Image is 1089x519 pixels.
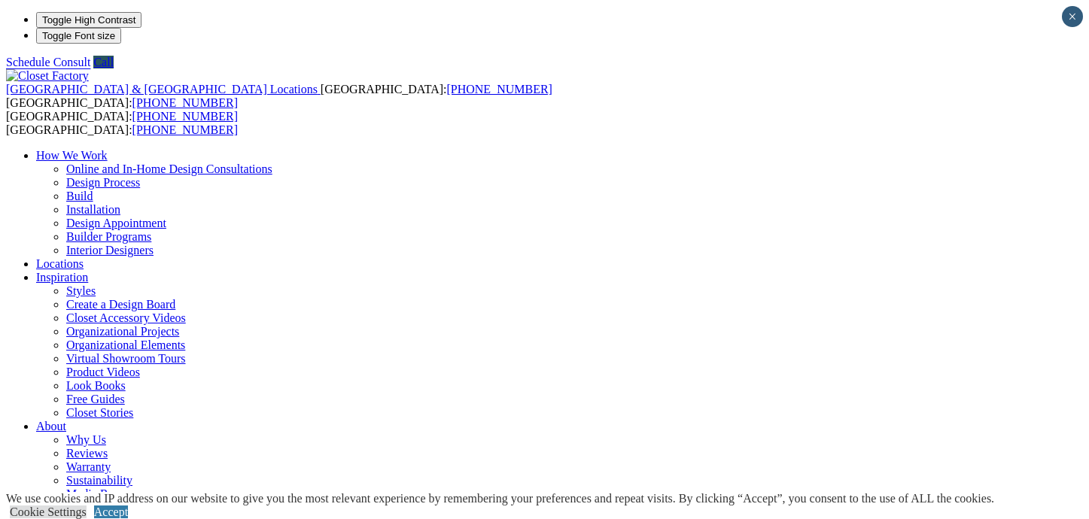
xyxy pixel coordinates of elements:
[42,14,135,26] span: Toggle High Contrast
[66,190,93,202] a: Build
[10,505,87,518] a: Cookie Settings
[66,474,132,487] a: Sustainability
[6,56,90,68] a: Schedule Consult
[66,338,185,351] a: Organizational Elements
[93,56,114,68] a: Call
[446,83,552,96] a: [PHONE_NUMBER]
[94,505,128,518] a: Accept
[66,487,129,500] a: Media Room
[42,30,115,41] span: Toggle Font size
[6,83,318,96] span: [GEOGRAPHIC_DATA] & [GEOGRAPHIC_DATA] Locations
[66,325,179,338] a: Organizational Projects
[66,162,272,175] a: Online and In-Home Design Consultations
[66,244,154,256] a: Interior Designers
[36,12,141,28] button: Toggle High Contrast
[6,83,552,109] span: [GEOGRAPHIC_DATA]: [GEOGRAPHIC_DATA]:
[66,447,108,460] a: Reviews
[6,83,321,96] a: [GEOGRAPHIC_DATA] & [GEOGRAPHIC_DATA] Locations
[66,366,140,378] a: Product Videos
[66,284,96,297] a: Styles
[132,123,238,136] a: [PHONE_NUMBER]
[66,379,126,392] a: Look Books
[66,311,186,324] a: Closet Accessory Videos
[66,298,175,311] a: Create a Design Board
[66,352,186,365] a: Virtual Showroom Tours
[6,69,89,83] img: Closet Factory
[6,110,238,136] span: [GEOGRAPHIC_DATA]: [GEOGRAPHIC_DATA]:
[66,460,111,473] a: Warranty
[6,492,994,505] div: We use cookies and IP address on our website to give you the most relevant experience by remember...
[66,406,133,419] a: Closet Stories
[66,433,106,446] a: Why Us
[36,420,66,432] a: About
[132,110,238,123] a: [PHONE_NUMBER]
[66,230,151,243] a: Builder Programs
[36,28,121,44] button: Toggle Font size
[1062,6,1083,27] button: Close
[66,393,125,405] a: Free Guides
[36,271,88,284] a: Inspiration
[66,176,140,189] a: Design Process
[36,257,84,270] a: Locations
[132,96,238,109] a: [PHONE_NUMBER]
[36,149,108,162] a: How We Work
[66,217,166,229] a: Design Appointment
[66,203,120,216] a: Installation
